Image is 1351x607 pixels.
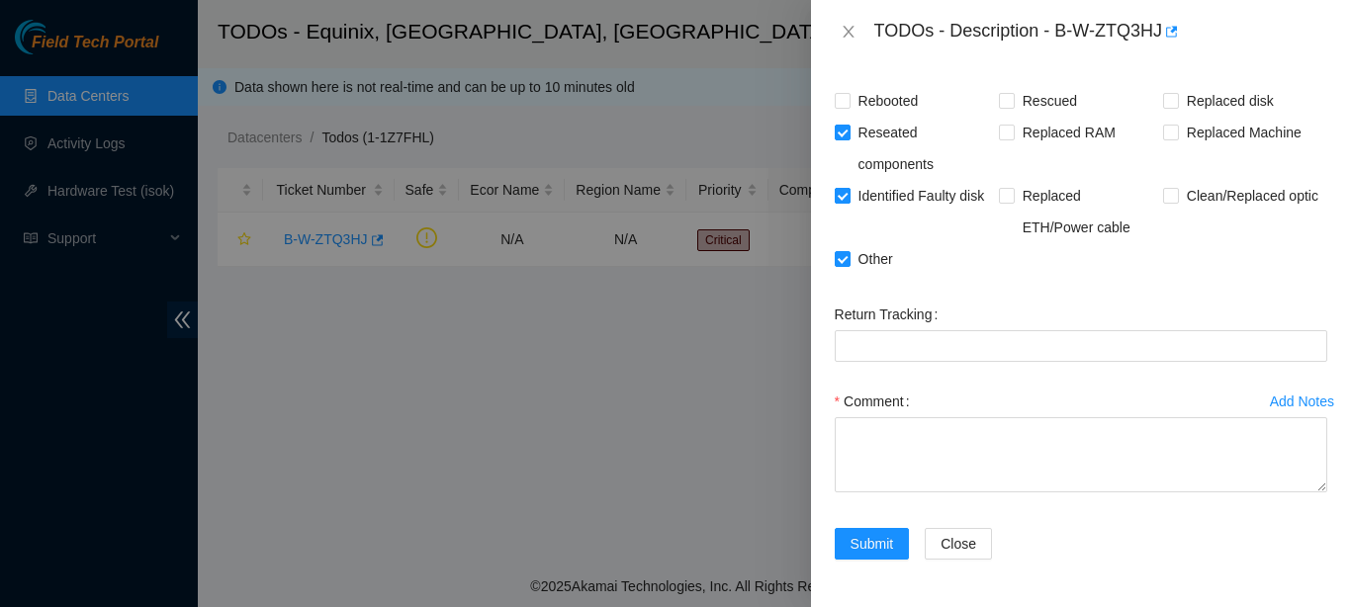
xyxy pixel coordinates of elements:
[1015,180,1163,243] span: Replaced ETH/Power cable
[1179,117,1309,148] span: Replaced Machine
[851,180,993,212] span: Identified Faulty disk
[851,85,927,117] span: Rebooted
[1269,386,1335,417] button: Add Notes
[874,16,1327,47] div: TODOs - Description - B-W-ZTQ3HJ
[1015,85,1085,117] span: Rescued
[835,386,918,417] label: Comment
[835,299,946,330] label: Return Tracking
[835,417,1327,492] textarea: Comment
[851,117,999,180] span: Reseated components
[1179,180,1326,212] span: Clean/Replaced optic
[925,528,992,560] button: Close
[835,23,862,42] button: Close
[841,24,856,40] span: close
[1015,117,1124,148] span: Replaced RAM
[851,243,901,275] span: Other
[1179,85,1282,117] span: Replaced disk
[835,528,910,560] button: Submit
[851,533,894,555] span: Submit
[941,533,976,555] span: Close
[835,330,1327,362] input: Return Tracking
[1270,394,1334,408] div: Add Notes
